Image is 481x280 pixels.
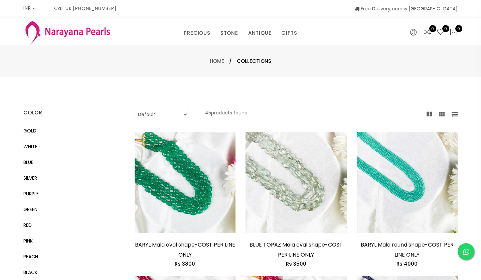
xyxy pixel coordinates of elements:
[237,57,271,65] span: Collections
[23,269,37,276] span: BLACK
[281,28,297,38] a: GIFTS
[184,28,210,38] a: PRECIOUS
[23,127,36,134] span: GOLD
[23,238,33,244] span: PINK
[23,159,33,166] span: BLUE
[396,260,418,267] span: Rs 4000
[23,109,115,117] h4: COLOR
[210,58,224,65] a: Home
[54,6,117,11] p: Call Us [PHONE_NUMBER]
[23,143,37,150] span: WHITE
[437,28,445,37] a: 0
[23,190,39,197] span: PURPLE
[23,206,37,213] span: GREEN
[220,28,238,38] a: STONE
[23,175,37,181] span: SILVER
[250,241,343,259] a: BLUE TOPAZ Mala oval shape-COST PER LINE ONLY
[429,25,436,32] span: 0
[450,28,458,37] button: 0
[229,57,232,65] span: /
[175,260,195,267] span: Rs 3800
[135,241,235,259] a: BARYL Mala oval shape-COST PER LINE ONLY
[455,25,462,32] span: 0
[424,28,432,37] a: 0
[286,260,306,267] span: Rs 3500
[248,28,272,38] a: ANTIQUE
[205,109,248,120] p: 45 products found
[442,25,449,32] span: 0
[23,253,38,260] span: PEACH
[361,241,454,259] a: BARYL Mala round shape-COST PER LINE ONLY
[355,5,458,12] span: Free Delivery across [GEOGRAPHIC_DATA]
